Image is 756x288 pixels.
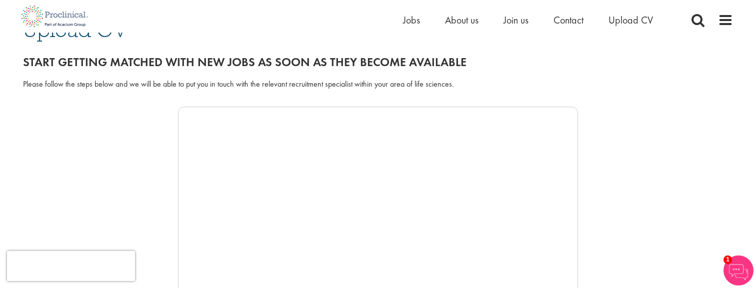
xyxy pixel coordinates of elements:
img: Chatbot [723,255,753,285]
a: Jobs [403,14,420,27]
h2: Start getting matched with new jobs as soon as they become available [23,56,733,69]
a: About us [445,14,478,27]
a: Contact [553,14,583,27]
div: Please follow the steps below and we will be able to put you in touch with the relevant recruitme... [23,79,733,90]
iframe: reCAPTCHA [7,251,135,281]
span: 1 [723,255,732,264]
a: Join us [503,14,528,27]
a: Upload CV [608,14,653,27]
